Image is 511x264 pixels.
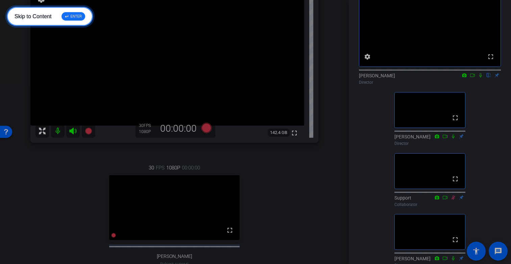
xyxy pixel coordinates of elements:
mat-icon: fullscreen [451,236,459,244]
mat-icon: flip [485,72,493,78]
mat-icon: fullscreen [451,175,459,183]
div: [PERSON_NAME] [394,133,465,147]
div: 00:00:00 [156,123,201,134]
div: 1080P [139,129,156,134]
mat-icon: accessibility [472,247,480,255]
mat-icon: fullscreen [290,129,298,137]
span: 30 [149,164,154,171]
span: 00:00:00 [182,164,200,171]
mat-icon: fullscreen [487,53,495,61]
div: Director [359,79,501,85]
mat-icon: fullscreen [226,226,234,234]
div: Director [394,140,465,147]
span: 1080P [166,164,180,171]
div: [PERSON_NAME] [359,72,501,85]
span: FPS [156,164,165,171]
mat-icon: fullscreen [451,114,459,122]
mat-icon: message [494,247,502,255]
span: 142.4 GB [268,129,290,137]
mat-icon: settings [363,53,371,61]
div: Collaborator [394,202,465,208]
span: [PERSON_NAME] [157,254,192,259]
div: 30 [139,123,156,128]
div: Support [394,194,465,208]
span: FPS [144,123,151,128]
